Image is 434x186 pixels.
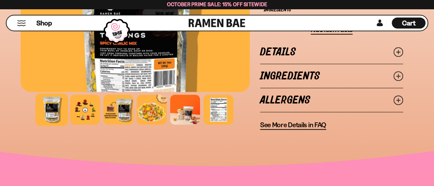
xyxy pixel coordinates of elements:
[402,19,415,27] span: Cart
[260,121,326,130] a: See More Details in FAQ
[36,19,52,28] span: Shop
[260,88,403,112] a: Allergens
[167,1,267,8] span: October Prime Sale: 15% off Sitewide
[260,64,403,88] a: Ingredients
[260,121,326,129] span: See More Details in FAQ
[260,40,403,64] a: Details
[36,18,52,29] a: Shop
[392,15,425,31] div: Cart
[17,20,26,26] button: Mobile Menu Trigger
